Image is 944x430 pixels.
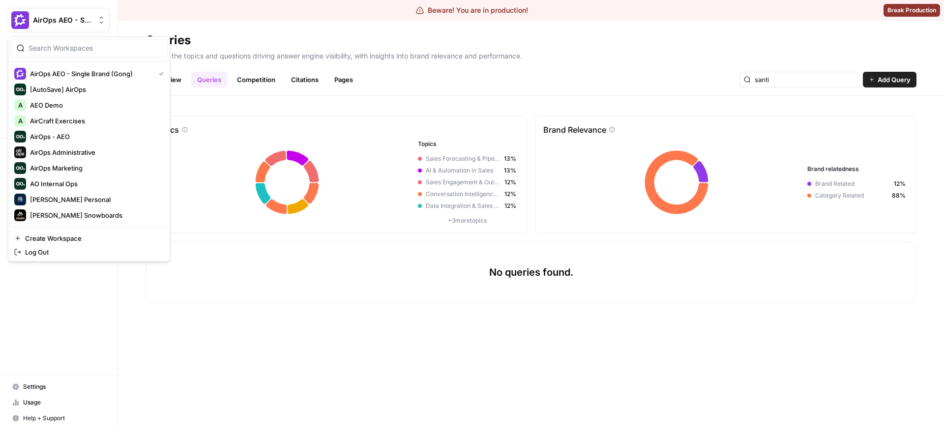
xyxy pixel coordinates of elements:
span: AirOps - AEO [30,132,160,142]
span: Data Integration & Sales Analytics [426,201,501,210]
a: Log Out [10,245,168,259]
div: Workspace: AirOps AEO - Single Brand (Gong) [8,36,170,261]
img: AirOps - AEO Logo [14,131,26,143]
span: 12% [504,190,516,199]
input: Search Workspaces [29,43,161,53]
span: 13% [504,154,516,163]
a: Queries [191,72,227,87]
span: A [18,116,23,126]
span: Usage [23,398,105,407]
div: Beware! You are in production! [416,5,528,15]
span: AirOps Marketing [30,163,160,173]
input: Search Queries [755,75,855,85]
button: Add Query [863,72,916,87]
a: Competition [231,72,281,87]
p: Explore the topics and questions driving answer engine visibility, with insights into brand relev... [146,48,916,61]
p: No queries found. [489,265,573,279]
span: Log Out [25,247,160,257]
span: AEO Demo [30,100,160,110]
span: 12% [504,178,516,187]
img: Jones Snowboards Logo [14,209,26,221]
span: A [18,100,23,110]
button: Break Production [884,4,940,17]
button: Workspace: AirOps AEO - Single Brand (Gong) [8,8,110,32]
span: Category Related [815,191,888,200]
span: AirOps AEO - Single Brand (Gong) [30,69,151,79]
span: [PERSON_NAME] Snowboards [30,210,160,220]
img: AirOps Administrative Logo [14,146,26,158]
img: AirOps AEO - Single Brand (Gong) Logo [11,11,29,29]
span: 12% [894,179,906,188]
span: Sales Engagement & Outreach Platforms [426,178,501,187]
h3: Brand relatedness [807,165,906,173]
a: Usage [8,395,110,410]
a: Create Workspace [10,231,168,245]
span: AI & Automation in Sales [426,166,500,175]
span: 12% [504,201,516,210]
a: Pages [328,72,359,87]
span: Add Query [878,75,911,85]
span: Brand Related [815,179,890,188]
div: Queries [146,32,191,48]
a: Settings [8,379,110,395]
img: AirOps Marketing Logo [14,162,26,174]
span: AirOps AEO - Single Brand (Gong) [33,15,92,25]
span: Conversation Intelligence & Sales Coaching [426,190,501,199]
span: Sales Forecasting & Pipeline Predictability [426,154,500,163]
h3: Topics [418,140,516,148]
img: AO Internal Ops Logo [14,178,26,190]
span: [AutoSave] AirOps [30,85,160,94]
span: 88% [892,191,906,200]
span: Create Workspace [25,233,160,243]
p: + 3 more topics [418,216,516,225]
span: Settings [23,382,105,391]
img: [AutoSave] AirOps Logo [14,84,26,95]
button: Help + Support [8,410,110,426]
span: Break Production [887,6,936,15]
span: 13% [504,166,516,175]
img: AirOps AEO - Single Brand (Gong) Logo [14,68,26,80]
span: AirCraft Exercises [30,116,160,126]
span: AO Internal Ops [30,179,160,189]
p: Brand Relevance [543,124,606,136]
span: AirOps Administrative [30,147,160,157]
span: [PERSON_NAME] Personal [30,195,160,204]
a: Citations [285,72,324,87]
span: Help + Support [23,414,105,423]
img: Berna's Personal Logo [14,194,26,205]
